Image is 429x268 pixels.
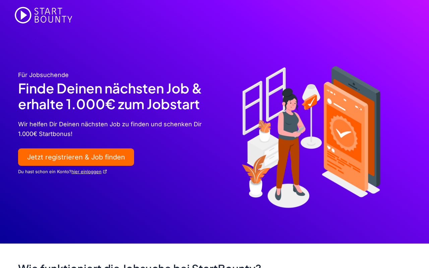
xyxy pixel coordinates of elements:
[71,169,102,174] a: hier einloggen
[18,167,210,177] div: Du hast schon ein Konto?
[18,80,210,112] h1: Finde Deinen nächsten Job & erhalte 1.000€ zum Jobstart
[18,120,210,139] p: Wir helfen Dir Deinen nächsten Job zu finden und schenken Dir 1.000€ Startbonus!
[18,70,210,80] p: Für Jobsuchende
[18,148,134,166] a: Jetzt registrieren & Job finden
